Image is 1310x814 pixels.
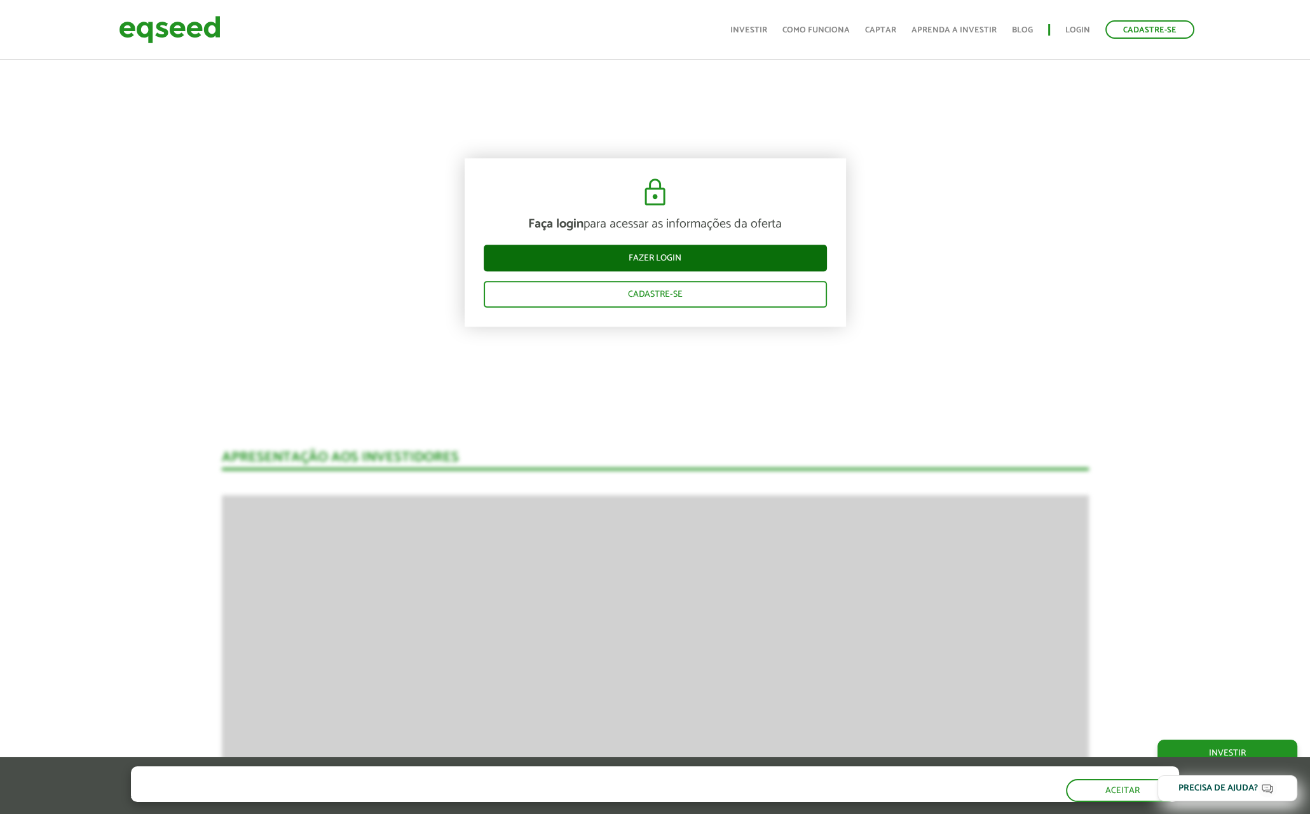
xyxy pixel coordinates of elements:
[782,26,850,34] a: Como funciona
[1157,740,1297,766] a: Investir
[484,217,827,233] p: para acessar as informações da oferta
[1066,779,1179,802] button: Aceitar
[131,789,591,801] p: Ao clicar em "aceitar", você aceita nossa .
[1012,26,1033,34] a: Blog
[1065,26,1090,34] a: Login
[730,26,767,34] a: Investir
[528,214,583,235] strong: Faça login
[639,178,671,208] img: cadeado.svg
[119,13,221,46] img: EqSeed
[911,26,997,34] a: Aprenda a investir
[484,245,827,272] a: Fazer login
[865,26,896,34] a: Captar
[131,766,591,786] h5: O site da EqSeed utiliza cookies para melhorar sua navegação.
[299,790,446,801] a: política de privacidade e de cookies
[484,282,827,308] a: Cadastre-se
[1105,20,1194,39] a: Cadastre-se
